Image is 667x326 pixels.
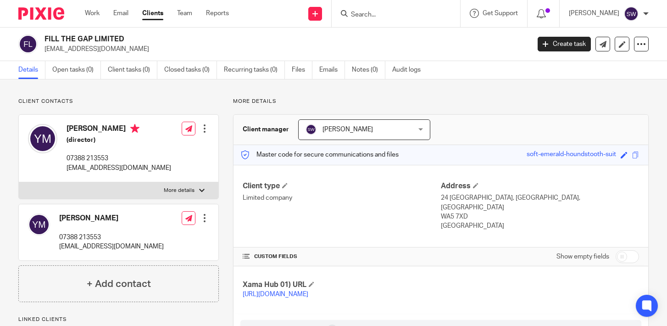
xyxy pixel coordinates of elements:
[164,187,195,194] p: More details
[392,61,428,79] a: Audit logs
[142,9,163,18] a: Clients
[350,11,433,19] input: Search
[67,124,171,135] h4: [PERSON_NAME]
[59,214,164,223] h4: [PERSON_NAME]
[18,61,45,79] a: Details
[87,277,151,291] h4: + Add contact
[243,280,441,290] h4: Xama Hub 01) URL
[18,7,64,20] img: Pixie
[569,9,619,18] p: [PERSON_NAME]
[352,61,385,79] a: Notes (0)
[224,61,285,79] a: Recurring tasks (0)
[292,61,312,79] a: Files
[441,193,639,212] p: 24 [GEOGRAPHIC_DATA], [GEOGRAPHIC_DATA], [GEOGRAPHIC_DATA]
[113,9,128,18] a: Email
[18,316,219,323] p: Linked clients
[319,61,345,79] a: Emails
[28,214,50,236] img: svg%3E
[624,6,639,21] img: svg%3E
[527,150,616,160] div: soft-emerald-houndstooth-suit
[243,253,441,260] h4: CUSTOM FIELDS
[441,181,639,191] h4: Address
[108,61,157,79] a: Client tasks (0)
[18,34,38,54] img: svg%3E
[59,242,164,251] p: [EMAIL_ADDRESS][DOMAIN_NAME]
[18,98,219,105] p: Client contacts
[556,252,609,261] label: Show empty fields
[441,212,639,221] p: WA5 7XD
[130,124,139,133] i: Primary
[322,126,373,133] span: [PERSON_NAME]
[67,163,171,173] p: [EMAIL_ADDRESS][DOMAIN_NAME]
[28,124,57,153] img: svg%3E
[206,9,229,18] a: Reports
[44,34,428,44] h2: FILL THE GAP LIMITED
[177,9,192,18] a: Team
[483,10,518,17] span: Get Support
[306,124,317,135] img: svg%3E
[44,45,524,54] p: [EMAIL_ADDRESS][DOMAIN_NAME]
[243,291,308,298] a: [URL][DOMAIN_NAME]
[164,61,217,79] a: Closed tasks (0)
[233,98,649,105] p: More details
[67,154,171,163] p: 07388 213553
[538,37,591,51] a: Create task
[243,181,441,191] h4: Client type
[243,125,289,134] h3: Client manager
[59,233,164,242] p: 07388 213553
[240,150,399,159] p: Master code for secure communications and files
[441,221,639,230] p: [GEOGRAPHIC_DATA]
[85,9,100,18] a: Work
[52,61,101,79] a: Open tasks (0)
[67,135,171,145] h5: (director)
[243,193,441,202] p: Limited company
